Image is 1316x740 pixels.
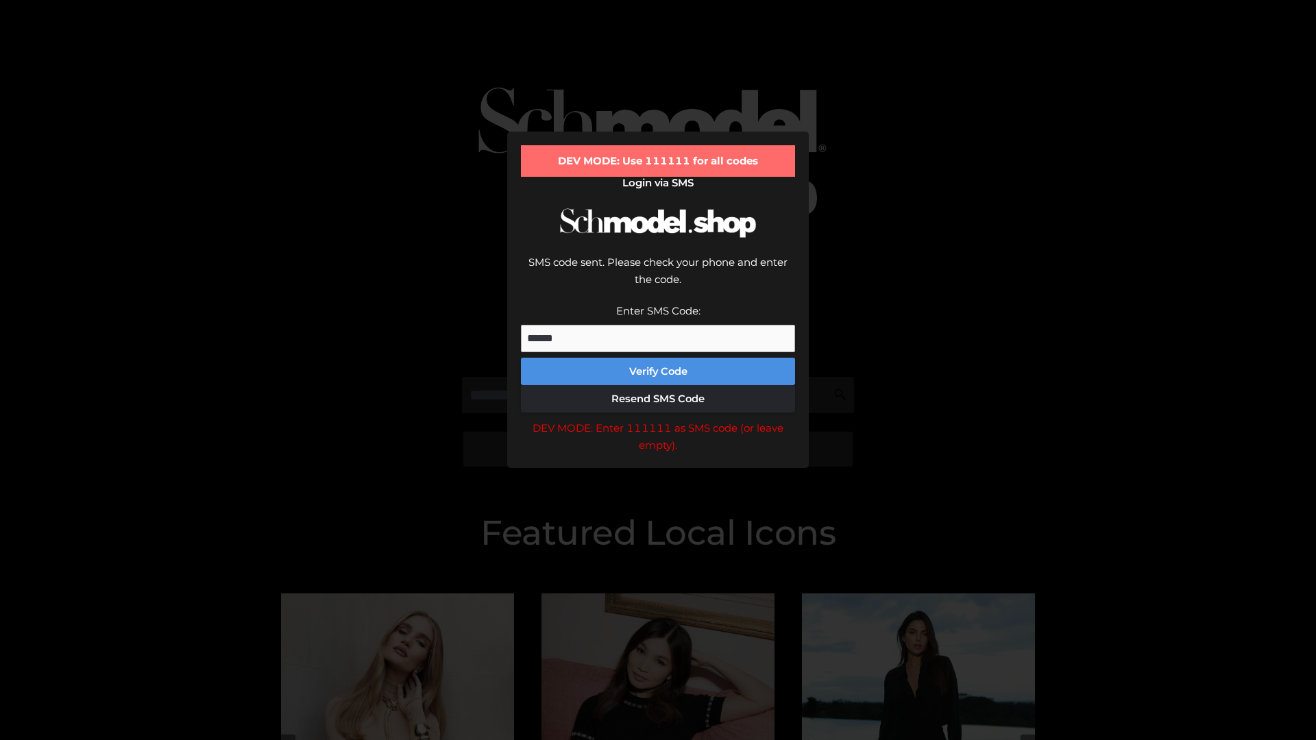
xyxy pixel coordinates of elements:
div: DEV MODE: Use 111111 for all codes [521,145,795,177]
img: Schmodel Logo [555,196,761,250]
label: Enter SMS Code: [616,304,700,317]
button: Resend SMS Code [521,385,795,412]
div: DEV MODE: Enter 111111 as SMS code (or leave empty). [521,419,795,454]
button: Verify Code [521,358,795,385]
div: SMS code sent. Please check your phone and enter the code. [521,254,795,302]
h2: Login via SMS [521,177,795,189]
